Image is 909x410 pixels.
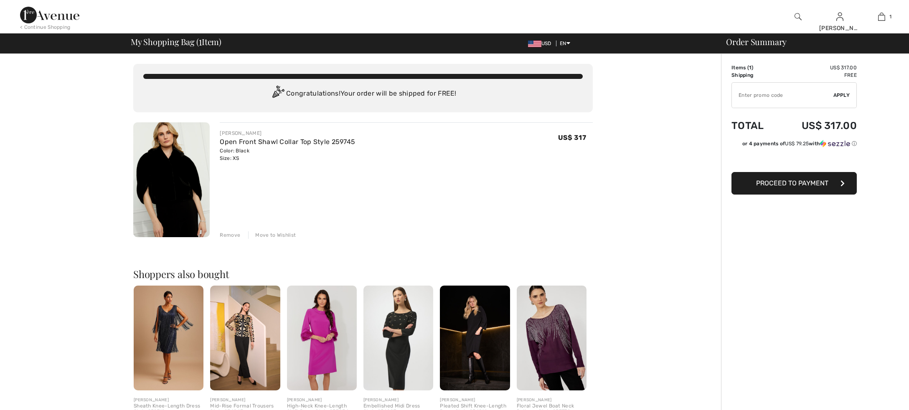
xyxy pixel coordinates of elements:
[878,12,885,22] img: My Bag
[287,286,357,390] img: High-Neck Knee-Length Shift Dress Style 253054
[778,71,857,79] td: Free
[248,231,296,239] div: Move to Wishlist
[732,83,833,108] input: Promo code
[440,286,510,390] img: Pleated Shift Knee-Length Dress Style 254214
[749,65,752,71] span: 1
[731,64,778,71] td: Items ( )
[517,397,587,403] div: [PERSON_NAME]
[210,286,280,390] img: Mid-Rise Formal Trousers Style 254043
[287,397,357,403] div: [PERSON_NAME]
[731,172,857,195] button: Proceed to Payment
[778,111,857,140] td: US$ 317.00
[716,38,904,46] div: Order Summary
[820,140,850,147] img: Sezzle
[819,24,860,33] div: [PERSON_NAME]
[778,64,857,71] td: US$ 317.00
[731,111,778,140] td: Total
[517,286,587,390] img: Floral Jewel Boat Neck Pullover Style 253772
[20,7,79,23] img: 1ère Avenue
[528,40,541,47] img: US Dollar
[558,134,586,142] span: US$ 317
[220,147,355,162] div: Color: Black Size: XS
[560,40,570,46] span: EN
[731,71,778,79] td: Shipping
[134,397,203,403] div: [PERSON_NAME]
[133,122,210,237] img: Open Front Shawl Collar Top Style 259745
[133,269,593,279] h2: Shoppers also bought
[795,12,802,22] img: search the website
[861,12,902,22] a: 1
[363,397,433,403] div: [PERSON_NAME]
[731,140,857,150] div: or 4 payments ofUS$ 79.25withSezzle Click to learn more about Sezzle
[143,86,583,102] div: Congratulations! Your order will be shipped for FREE!
[889,13,891,20] span: 1
[833,91,850,99] span: Apply
[836,13,843,20] a: Sign In
[220,231,240,239] div: Remove
[134,286,203,390] img: Sheath Knee-Length Dress Style 259712
[756,179,828,187] span: Proceed to Payment
[220,129,355,137] div: [PERSON_NAME]
[440,397,510,403] div: [PERSON_NAME]
[199,35,202,46] span: 1
[131,38,221,46] span: My Shopping Bag ( Item)
[210,397,280,403] div: [PERSON_NAME]
[731,150,857,169] iframe: PayPal-paypal
[269,86,286,102] img: Congratulation2.svg
[742,140,857,147] div: or 4 payments of with
[363,286,433,390] img: Embellished Midi Dress Style 254007
[220,138,355,146] a: Open Front Shawl Collar Top Style 259745
[20,23,71,31] div: < Continue Shopping
[836,12,843,22] img: My Info
[528,40,555,46] span: USD
[785,141,809,147] span: US$ 79.25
